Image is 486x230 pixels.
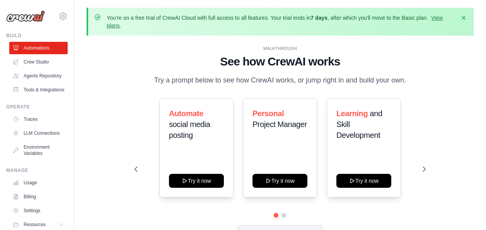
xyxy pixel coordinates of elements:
div: Build [6,33,68,39]
div: Manage [6,167,68,173]
h1: See how CrewAI works [135,55,426,69]
span: Learning [336,109,368,118]
div: WALKTHROUGH [135,46,426,51]
a: Tools & Integrations [9,84,68,96]
img: Logo [6,10,45,22]
span: Automate [169,109,203,118]
a: Traces [9,113,68,125]
a: Crew Studio [9,56,68,68]
strong: 7 days [310,15,327,21]
a: Automations [9,42,68,54]
a: Settings [9,204,68,217]
a: LLM Connections [9,127,68,139]
p: You're on a free trial of CrewAI Cloud with full access to all features. Your trial ends in , aft... [107,14,455,29]
span: Personal [252,109,284,118]
button: Try it now [169,174,224,188]
a: Agents Repository [9,70,68,82]
button: Try it now [336,174,391,188]
a: Environment Variables [9,141,68,160]
a: Billing [9,191,68,203]
p: Try a prompt below to see how CrewAI works, or jump right in and build your own. [150,75,410,86]
a: Usage [9,177,68,189]
span: and Skill Development [336,109,382,139]
button: Try it now [252,174,307,188]
span: social media posting [169,120,210,139]
div: Operate [6,104,68,110]
span: Project Manager [252,120,307,129]
span: Resources [24,221,46,228]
